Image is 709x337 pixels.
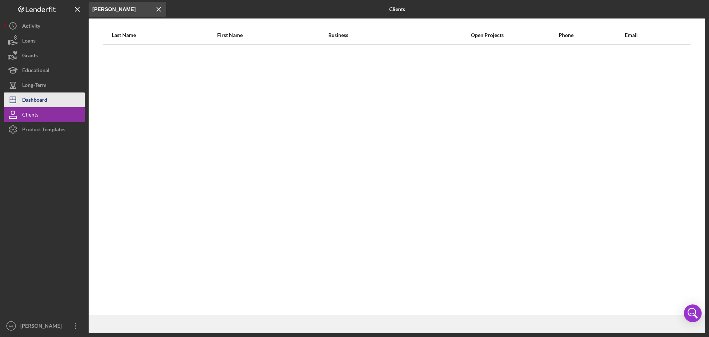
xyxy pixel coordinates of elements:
div: Email [625,32,682,38]
div: Long-Term [22,78,47,94]
div: Last Name [112,32,216,38]
button: AA[PERSON_NAME] [4,319,85,333]
div: Open Intercom Messenger [684,304,702,322]
text: AA [9,324,14,328]
button: Product Templates [4,122,85,137]
div: Clients [22,107,38,124]
button: Activity [4,18,85,33]
div: Educational [22,63,49,80]
button: Educational [4,63,85,78]
div: Activity [22,18,40,35]
div: Dashboard [22,92,47,109]
div: Business [328,32,415,38]
div: Loans [22,33,35,50]
button: Dashboard [4,92,85,107]
div: Grants [22,48,38,65]
div: First Name [217,32,328,38]
div: Product Templates [22,122,65,139]
div: Phone [559,32,624,38]
button: Grants [4,48,85,63]
button: Loans [4,33,85,48]
div: [PERSON_NAME] [18,319,66,335]
b: Clients [389,6,405,12]
input: Search [89,2,166,17]
button: Clients [4,107,85,122]
button: Long-Term [4,78,85,92]
div: Open Projects [416,32,558,38]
